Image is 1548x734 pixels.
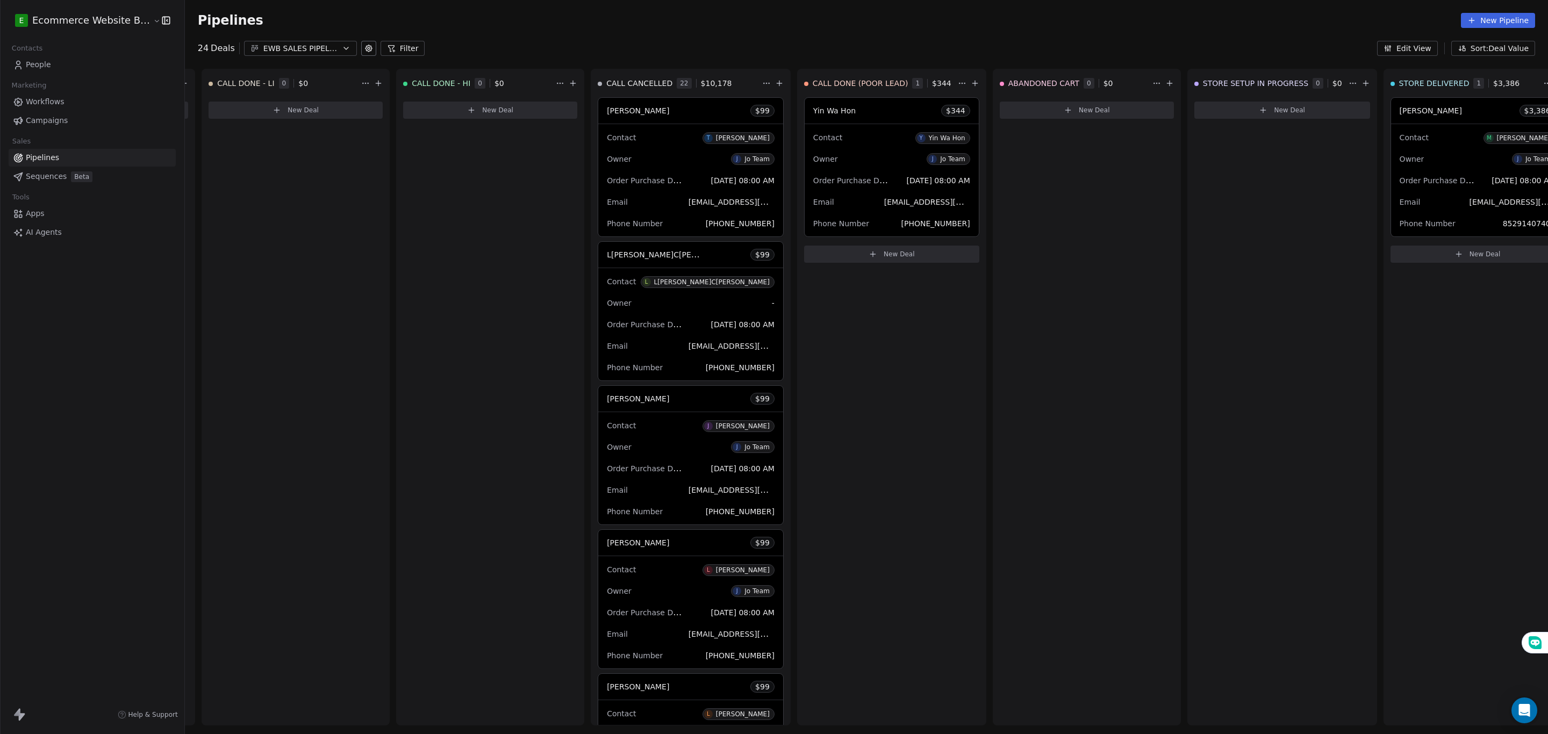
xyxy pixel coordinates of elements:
a: Help & Support [118,710,178,719]
span: [PERSON_NAME] [607,538,669,547]
span: STORE SETUP IN PROGRESS [1203,78,1308,89]
span: Email [813,198,834,206]
div: CALL DONE - LI0$0 [209,69,359,97]
div: J [736,443,738,451]
span: $ 99 [755,105,770,116]
button: EEcommerce Website Builder [13,11,146,30]
span: Email [607,342,628,350]
span: $ 10,178 [701,78,732,89]
div: Jo Team [744,443,770,451]
span: $ 99 [755,393,770,404]
span: [EMAIL_ADDRESS][DOMAIN_NAME] [689,485,820,495]
span: 0 [279,78,290,89]
div: L[PERSON_NAME]C[PERSON_NAME]$99ContactLL[PERSON_NAME]C[PERSON_NAME]Owner-Order Purchase Date[DATE... [598,241,784,381]
div: [PERSON_NAME]$99ContactT[PERSON_NAME]OwnerJJo TeamOrder Purchase Date[DATE] 08:00 AMEmail[EMAIL_A... [598,97,784,237]
span: [PERSON_NAME] [1400,106,1462,115]
button: New Pipeline [1461,13,1535,28]
div: 24 [198,42,235,55]
span: $ 0 [298,78,308,89]
div: L [645,278,648,286]
a: People [9,56,176,74]
a: Apps [9,205,176,222]
span: Tools [8,189,34,205]
div: CALL CANCELLED22$10,178 [598,69,760,97]
span: CALL DONE - LI [217,78,274,89]
span: Owner [1400,155,1424,163]
span: Order Purchase Date [607,319,685,329]
div: ABANDONED CART0$0 [1000,69,1150,97]
span: Contact [813,133,842,142]
div: L [707,710,710,718]
span: Phone Number [607,507,663,516]
span: [PHONE_NUMBER] [901,219,970,228]
span: [PHONE_NUMBER] [706,651,775,660]
span: Phone Number [607,363,663,372]
span: New Deal [1470,250,1501,258]
div: Jo Team [940,155,965,163]
div: L[PERSON_NAME]C[PERSON_NAME] [654,278,770,286]
span: Phone Number [1400,219,1456,228]
span: ABANDONED CART [1008,78,1079,89]
div: Open Intercom Messenger [1511,697,1537,723]
div: Yin Wa Hon$344ContactYYin Wa HonOwnerJJo TeamOrder Purchase Date[DATE] 08:00 AMEmail[EMAIL_ADDRES... [804,97,979,237]
div: CALL DONE (POOR LEAD)1$344 [804,69,956,97]
span: E [19,15,24,26]
span: Ecommerce Website Builder [32,13,150,27]
a: Pipelines [9,149,176,167]
span: Deals [211,42,235,55]
div: [PERSON_NAME] [716,422,770,430]
span: New Deal [288,106,319,114]
span: Order Purchase Date [607,175,685,185]
span: Phone Number [607,219,663,228]
span: [DATE] 08:00 AM [711,608,775,617]
div: M [1487,134,1492,142]
a: AI Agents [9,224,176,241]
div: [PERSON_NAME]$99ContactL[PERSON_NAME]OwnerJJo TeamOrder Purchase Date[DATE] 08:00 AMEmail[EMAIL_A... [598,529,784,669]
button: New Deal [1194,102,1370,119]
div: CALL DONE - HI0$0 [403,69,554,97]
div: Jo Team [744,155,770,163]
span: Contact [607,133,636,142]
span: Contact [607,709,636,718]
span: Marketing [7,77,51,93]
div: J [932,155,934,163]
span: 0 [1084,78,1094,89]
span: Owner [607,443,632,451]
a: Workflows [9,93,176,111]
span: $ 0 [1332,78,1342,89]
span: Owner [607,155,632,163]
a: Campaigns [9,112,176,129]
div: [PERSON_NAME] [716,710,770,718]
span: L[PERSON_NAME]C[PERSON_NAME] [607,249,741,260]
span: 0 [1313,78,1323,89]
span: Pipelines [26,152,59,163]
div: L [707,566,710,574]
span: [PERSON_NAME] [607,682,669,691]
span: Help & Support [128,710,178,719]
span: CALL DONE - HI [412,78,470,89]
span: Contact [607,421,636,430]
a: SequencesBeta [9,168,176,185]
span: CALL CANCELLED [606,78,672,89]
span: CALL DONE (POOR LEAD) [813,78,908,89]
span: Owner [607,299,632,307]
span: [PERSON_NAME] [607,106,669,115]
span: Campaigns [26,115,68,126]
span: $ 99 [755,681,770,692]
span: Email [1400,198,1421,206]
div: [PERSON_NAME] [716,566,770,574]
span: Order Purchase Date [1400,175,1478,185]
span: AI Agents [26,227,62,238]
div: J [707,422,709,430]
span: - [772,298,775,308]
div: EWB SALES PIPELINE_ [DATE]E[DATE]5 [263,43,338,54]
span: Sales [8,133,35,149]
span: Contact [1400,133,1429,142]
div: [PERSON_NAME]$99ContactJ[PERSON_NAME]OwnerJJo TeamOrder Purchase Date[DATE] 08:00 AMEmail[EMAIL_A... [598,385,784,525]
span: Order Purchase Date [607,463,685,473]
span: 0 [475,78,485,89]
button: New Deal [209,102,383,119]
span: New Deal [1079,106,1110,114]
span: Email [607,198,628,206]
span: Pipelines [198,13,263,28]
